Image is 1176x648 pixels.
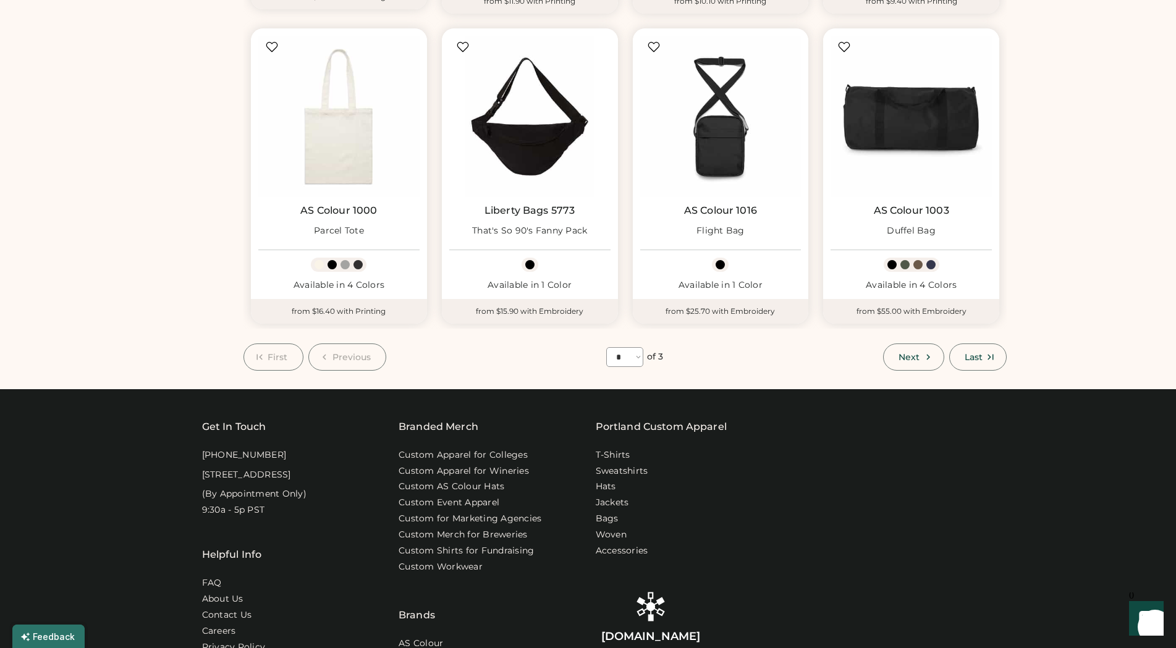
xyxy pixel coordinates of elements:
button: Next [883,343,944,371]
div: Branded Merch [399,419,478,434]
a: Custom Shirts for Fundraising [399,545,534,557]
a: AS Colour 1000 [300,204,377,217]
a: Custom Merch for Breweries [399,529,528,541]
div: from $25.70 with Embroidery [633,299,809,324]
div: [DOMAIN_NAME] [601,629,700,644]
div: Available in 4 Colors [831,279,992,292]
div: Get In Touch [202,419,266,434]
div: Duffel Bag [887,225,936,237]
a: Accessories [596,545,648,557]
a: Custom Apparel for Colleges [399,449,528,461]
div: That's So 90's Fanny Pack [472,225,587,237]
img: AS Colour 1003 Duffel Bag [831,36,992,197]
div: [PHONE_NUMBER] [202,449,287,461]
a: T-Shirts [596,449,630,461]
a: Liberty Bags 5773 [484,204,575,217]
iframe: Front Chat [1117,592,1170,646]
button: Previous [308,343,387,371]
span: Previous [332,353,371,361]
div: from $15.90 with Embroidery [442,299,618,324]
div: Brands [399,577,435,623]
button: Last [949,343,1007,371]
div: Available in 1 Color [449,279,611,292]
a: Custom AS Colour Hats [399,481,504,493]
a: Woven [596,529,627,541]
a: Custom Apparel for Wineries [399,465,529,478]
a: Portland Custom Apparel [596,419,727,434]
a: FAQ [202,577,222,589]
a: Custom Workwear [399,561,483,573]
div: from $55.00 with Embroidery [823,299,999,324]
img: AS Colour 1000 Parcel Tote [258,36,420,197]
div: (By Appointment Only) [202,488,307,500]
a: Custom Event Apparel [399,497,499,509]
a: Contact Us [202,609,252,621]
div: [STREET_ADDRESS] [202,469,291,481]
a: Bags [596,513,619,525]
span: First [268,353,288,361]
img: AS Colour 1016 Flight Bag [640,36,802,197]
a: Careers [202,625,236,637]
div: of 3 [647,351,663,363]
div: 9:30a - 5p PST [202,504,265,516]
button: First [243,343,303,371]
a: Jackets [596,497,629,509]
span: Next [899,353,920,361]
div: Parcel Tote [314,225,364,237]
a: Hats [596,481,616,493]
div: from $16.40 with Printing [251,299,427,324]
span: Last [965,353,983,361]
a: AS Colour 1003 [874,204,949,217]
a: About Us [202,593,243,605]
img: Rendered Logo - Screens [636,592,666,621]
a: Sweatshirts [596,465,648,478]
img: Liberty Bags 5773 That's So 90's Fanny Pack [449,36,611,197]
div: Available in 1 Color [640,279,802,292]
div: Helpful Info [202,547,262,562]
div: Available in 4 Colors [258,279,420,292]
a: Custom for Marketing Agencies [399,513,541,525]
div: Flight Bag [696,225,745,237]
a: AS Colour 1016 [684,204,757,217]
